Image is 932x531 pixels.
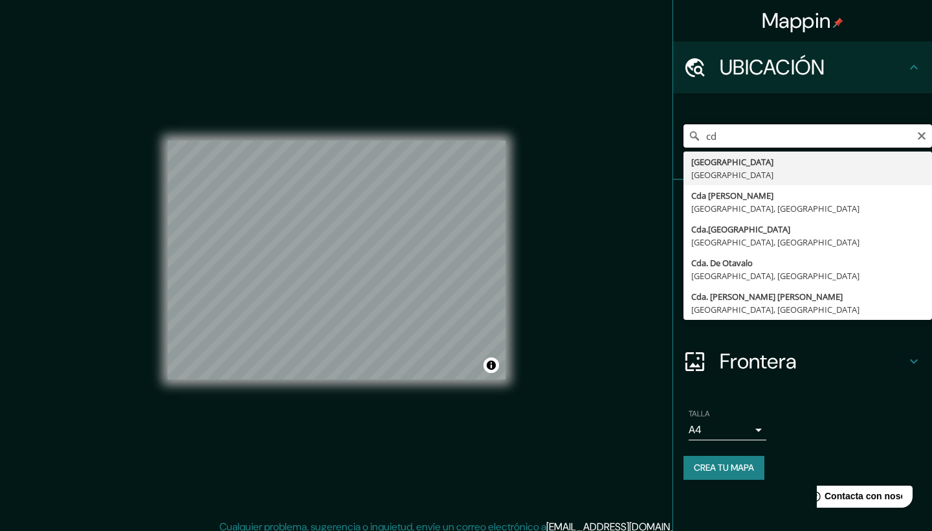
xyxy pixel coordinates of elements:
[673,284,932,335] div: Diseño
[833,17,843,28] img: pin-icon.png
[691,236,924,249] div: [GEOGRAPHIC_DATA], [GEOGRAPHIC_DATA]
[720,297,906,322] h4: Diseño
[691,189,924,202] div: Cda [PERSON_NAME]
[689,409,709,420] label: TALLA
[673,180,932,232] div: Pines
[673,41,932,93] div: UBICACIÓN
[673,232,932,284] div: ESTILO
[691,155,924,168] div: [GEOGRAPHIC_DATA]
[168,141,505,379] canvas: MAPA
[691,202,924,215] div: [GEOGRAPHIC_DATA], [GEOGRAPHIC_DATA]
[691,223,924,236] div: Cda.[GEOGRAPHIC_DATA]
[689,420,766,440] div: A4
[720,348,906,374] h4: Frontera
[691,303,924,316] div: [GEOGRAPHIC_DATA], [GEOGRAPHIC_DATA]
[683,124,932,148] input: Elige tu ciudad o área
[762,8,844,34] h4: Mappin
[720,54,906,80] h4: UBICACIÓN
[691,256,924,269] div: Cda. De Otavalo
[691,168,924,181] div: [GEOGRAPHIC_DATA]
[683,456,764,480] button: CREA TU MAPA
[483,357,499,373] button: Alternar la atribución
[691,290,924,303] div: Cda. [PERSON_NAME] [PERSON_NAME]
[916,129,927,141] button: borrar
[691,269,924,282] div: [GEOGRAPHIC_DATA], [GEOGRAPHIC_DATA]
[673,335,932,387] div: Frontera
[817,480,918,517] iframe: Lanzador de widgets de ayuda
